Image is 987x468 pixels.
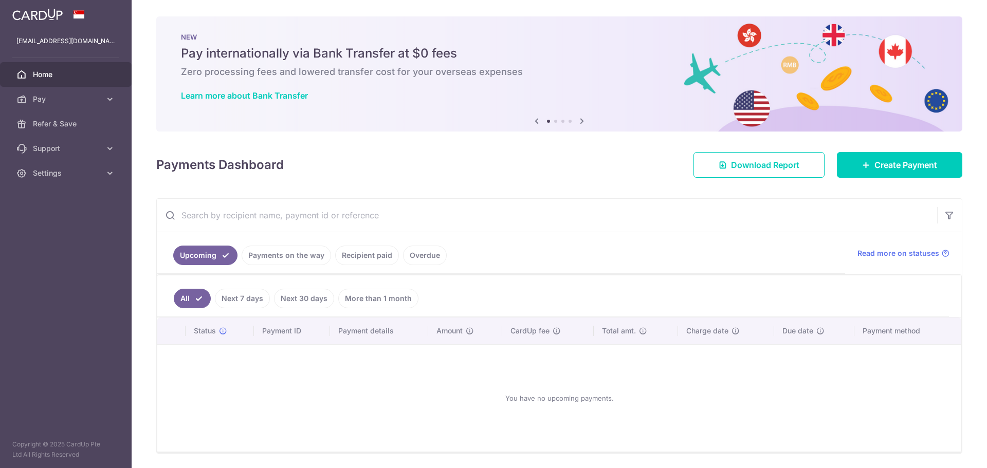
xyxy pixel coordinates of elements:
span: Status [194,326,216,336]
h4: Payments Dashboard [156,156,284,174]
p: [EMAIL_ADDRESS][DOMAIN_NAME] [16,36,115,46]
p: NEW [181,33,938,41]
th: Payment details [330,317,429,344]
img: Bank transfer banner [156,16,962,132]
span: Support [33,143,101,154]
span: Amount [436,326,463,336]
span: Home [33,69,101,80]
h6: Zero processing fees and lowered transfer cost for your overseas expenses [181,66,938,78]
span: Download Report [731,159,799,171]
th: Payment ID [254,317,330,344]
a: Create Payment [837,152,962,178]
a: Overdue [403,246,447,265]
span: Charge date [686,326,728,336]
a: Next 30 days [274,289,334,308]
span: Read more on statuses [857,248,939,258]
a: Upcoming [173,246,237,265]
a: All [174,289,211,308]
a: Payments on the way [242,246,331,265]
a: Read more on statuses [857,248,949,258]
a: Next 7 days [215,289,270,308]
th: Payment method [854,317,961,344]
a: More than 1 month [338,289,418,308]
div: You have no upcoming payments. [170,353,949,443]
span: Total amt. [602,326,636,336]
span: Due date [782,326,813,336]
span: Refer & Save [33,119,101,129]
span: CardUp fee [510,326,550,336]
a: Learn more about Bank Transfer [181,90,308,101]
span: Create Payment [874,159,937,171]
span: Settings [33,168,101,178]
a: Download Report [693,152,825,178]
input: Search by recipient name, payment id or reference [157,199,937,232]
h5: Pay internationally via Bank Transfer at $0 fees [181,45,938,62]
img: CardUp [12,8,63,21]
span: Pay [33,94,101,104]
a: Recipient paid [335,246,399,265]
